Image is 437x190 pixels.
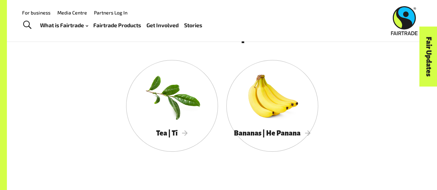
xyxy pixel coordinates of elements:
[156,129,188,137] span: Tea | Tī
[184,20,202,30] a: Stories
[22,10,50,16] a: For business
[146,20,179,30] a: Get Involved
[234,129,311,137] span: Bananas | He Panana
[57,10,87,16] a: Media Centre
[19,17,36,34] a: Toggle Search
[226,60,318,152] a: Bananas | He Panana
[93,20,141,30] a: Fairtrade Products
[94,10,127,16] a: Partners Log In
[126,60,218,152] a: Tea | Tī
[40,20,88,30] a: What is Fairtrade
[391,6,418,35] img: Fairtrade Australia New Zealand logo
